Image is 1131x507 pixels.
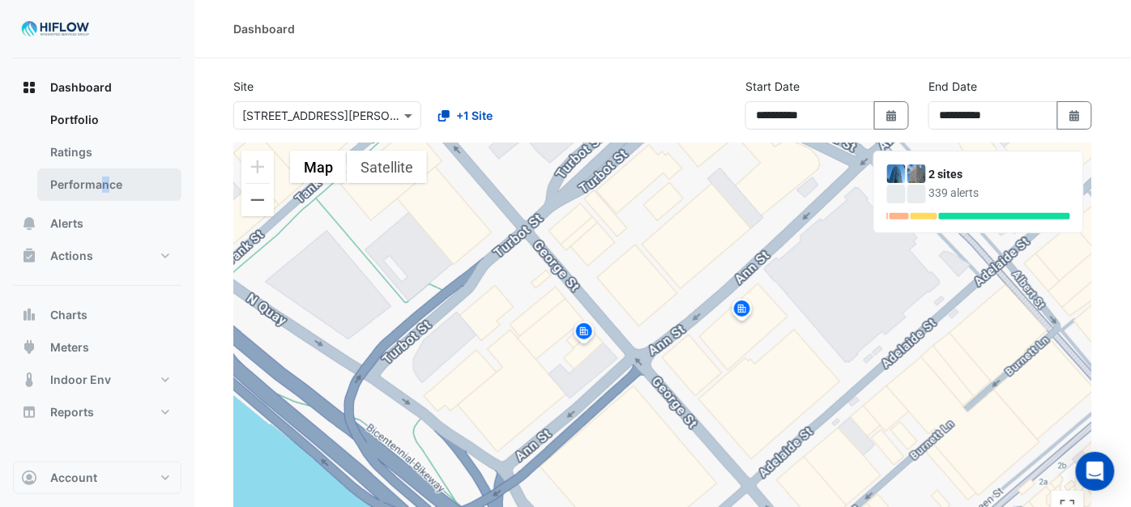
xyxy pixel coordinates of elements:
[571,320,597,348] img: site-pin.svg
[13,299,181,331] button: Charts
[50,404,94,420] span: Reports
[50,215,83,232] span: Alerts
[13,207,181,240] button: Alerts
[885,109,899,122] fa-icon: Select Date
[241,184,274,216] button: Zoom out
[37,136,181,168] a: Ratings
[233,20,295,37] div: Dashboard
[50,339,89,356] span: Meters
[745,78,800,95] label: Start Date
[907,164,926,183] img: 69 Ann Street
[50,470,97,486] span: Account
[233,78,254,95] label: Site
[13,71,181,104] button: Dashboard
[290,151,347,183] button: Show street map
[21,215,37,232] app-icon: Alerts
[50,248,93,264] span: Actions
[13,104,181,207] div: Dashboard
[13,331,181,364] button: Meters
[21,372,37,388] app-icon: Indoor Env
[428,101,503,130] button: +1 Site
[21,404,37,420] app-icon: Reports
[13,364,181,396] button: Indoor Env
[19,13,92,45] img: Company Logo
[929,185,1070,202] div: 339 alerts
[21,307,37,323] app-icon: Charts
[1068,109,1082,122] fa-icon: Select Date
[347,151,427,183] button: Show satellite imagery
[37,168,181,201] a: Performance
[50,307,87,323] span: Charts
[21,79,37,96] app-icon: Dashboard
[13,396,181,428] button: Reports
[729,297,755,326] img: site-pin.svg
[928,78,977,95] label: End Date
[21,248,37,264] app-icon: Actions
[241,151,274,183] button: Zoom in
[50,372,111,388] span: Indoor Env
[929,166,1070,183] div: 2 sites
[50,79,112,96] span: Dashboard
[13,240,181,272] button: Actions
[456,107,493,124] span: +1 Site
[887,164,906,183] img: 275 George Street
[13,462,181,494] button: Account
[37,104,181,136] a: Portfolio
[21,339,37,356] app-icon: Meters
[1076,452,1115,491] div: Open Intercom Messenger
